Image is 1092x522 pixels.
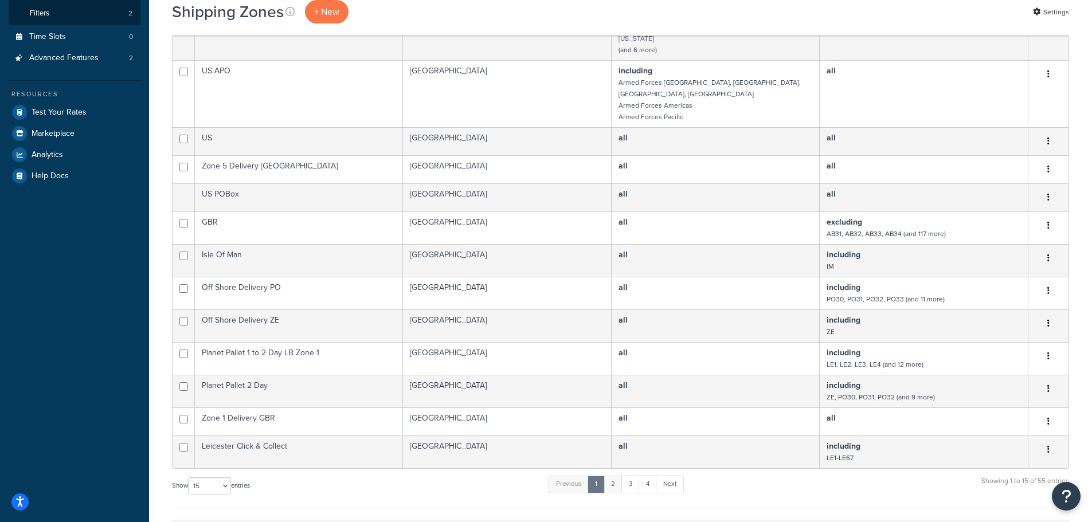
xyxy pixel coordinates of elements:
h1: Shipping Zones [172,1,284,23]
td: Off Shore Delivery PO [195,277,403,309]
b: all [619,440,628,452]
td: GBR [195,211,403,244]
b: including [827,281,860,293]
span: Help Docs [32,171,69,181]
a: 4 [639,476,657,493]
a: Previous [549,476,589,493]
span: Marketplace [32,129,75,139]
span: Analytics [32,150,63,160]
span: + New [314,5,339,18]
small: LE1-LE67 [827,453,854,463]
td: [GEOGRAPHIC_DATA] [403,309,612,342]
small: Armed Forces [GEOGRAPHIC_DATA], [GEOGRAPHIC_DATA], [GEOGRAPHIC_DATA], [GEOGRAPHIC_DATA] [619,77,801,99]
b: all [619,132,628,144]
label: Show entries [172,477,250,494]
b: all [619,160,628,172]
li: Advanced Features [9,48,140,69]
td: [GEOGRAPHIC_DATA] [403,127,612,155]
td: [GEOGRAPHIC_DATA] [403,277,612,309]
span: Test Your Rates [32,108,87,117]
button: Open Resource Center [1052,482,1081,511]
small: [US_STATE] [619,33,654,44]
span: Time Slots [29,32,66,42]
td: US [195,127,403,155]
a: Next [656,476,684,493]
small: PO30, PO31, PO32, PO33 (and 11 more) [827,294,945,304]
small: IM [827,261,834,272]
td: Isle Of Man [195,244,403,277]
td: Planet Pallet 1 to 2 Day LB Zone 1 [195,342,403,375]
b: including [827,347,860,359]
b: all [619,347,628,359]
td: Zone 1 Delivery GBR [195,407,403,435]
a: 3 [621,476,640,493]
td: [GEOGRAPHIC_DATA] [403,155,612,183]
small: AB31, AB32, AB33, AB34 (and 117 more) [827,229,946,239]
b: all [619,412,628,424]
td: [GEOGRAPHIC_DATA] [403,407,612,435]
a: Test Your Rates [9,102,140,123]
a: Advanced Features 2 [9,48,140,69]
td: [GEOGRAPHIC_DATA] [403,375,612,407]
span: Advanced Features [29,53,99,63]
td: [GEOGRAPHIC_DATA] [403,435,612,468]
small: ZE [827,327,835,337]
b: all [827,412,836,424]
span: 0 [129,32,133,42]
a: Filters 2 [9,3,140,24]
td: [GEOGRAPHIC_DATA] [403,211,612,244]
b: all [619,188,628,200]
a: 2 [604,476,623,493]
b: including [827,249,860,261]
td: Off Shore Delivery ZE [195,309,403,342]
span: 2 [128,9,132,18]
a: Analytics [9,144,140,165]
b: all [827,188,836,200]
a: Help Docs [9,166,140,186]
td: [GEOGRAPHIC_DATA] [403,244,612,277]
select: Showentries [188,477,231,494]
b: all [827,65,836,77]
small: LE1, LE2, LE3, LE4 (and 12 more) [827,359,923,370]
b: including [827,379,860,391]
b: excluding [827,216,862,228]
a: 1 [588,476,605,493]
a: Time Slots 0 [9,26,140,48]
div: Showing 1 to 15 of 55 entries [981,474,1069,499]
small: ZE, PO30, PO31, PO32 (and 9 more) [827,392,935,402]
td: Planet Pallet 2 Day [195,375,403,407]
b: all [827,132,836,144]
b: including [827,314,860,326]
td: Leicester Click & Collect [195,435,403,468]
div: Resources [9,89,140,99]
span: Filters [30,9,49,18]
td: [GEOGRAPHIC_DATA] [403,183,612,211]
td: [GEOGRAPHIC_DATA] [403,342,612,375]
td: US APO [195,60,403,127]
small: Armed Forces Pacific [619,112,683,122]
b: including [619,65,652,77]
td: US POBox [195,183,403,211]
small: (and 6 more) [619,45,657,55]
small: Armed Forces Americas [619,100,692,111]
b: all [827,160,836,172]
td: [GEOGRAPHIC_DATA] [403,60,612,127]
a: Settings [1033,4,1069,20]
td: Zone 5 Delivery [GEOGRAPHIC_DATA] [195,155,403,183]
span: 2 [129,53,133,63]
a: Marketplace [9,123,140,144]
b: all [619,216,628,228]
b: all [619,379,628,391]
b: including [827,440,860,452]
b: all [619,249,628,261]
li: Time Slots [9,26,140,48]
li: Filters [9,3,140,24]
b: all [619,281,628,293]
b: all [619,314,628,326]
